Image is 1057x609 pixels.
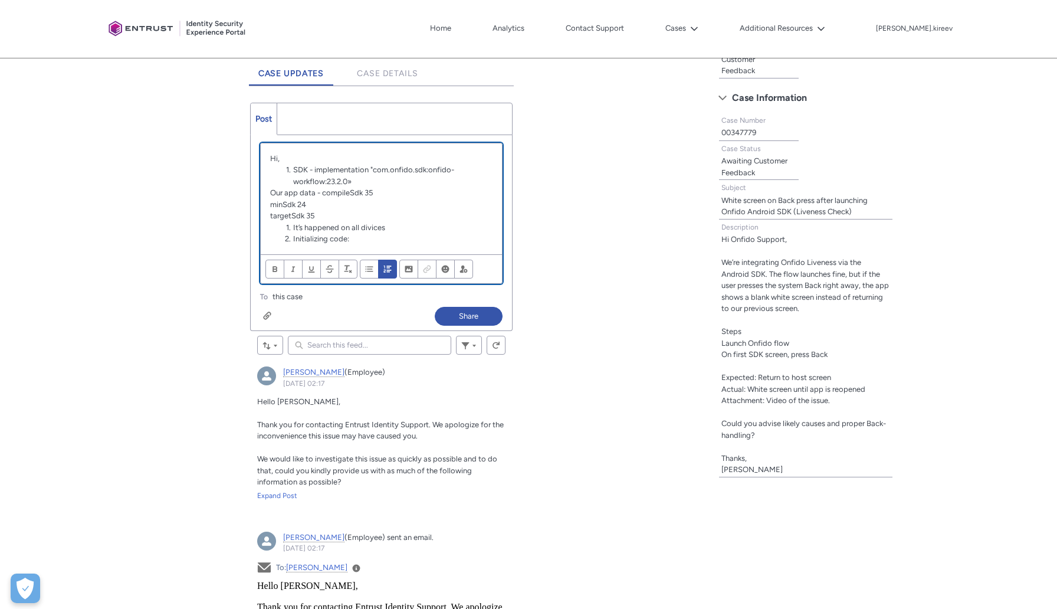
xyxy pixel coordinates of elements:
[320,260,339,279] button: Strikethrough
[876,25,953,33] p: [PERSON_NAME].kireev
[875,22,953,34] button: User Profile vladimir.kireev
[721,116,766,125] span: Case Number
[270,187,493,199] p: Our app data - compileSdk 35
[352,564,360,572] a: View Details
[257,397,340,406] span: Hello [PERSON_NAME],
[284,260,303,279] button: Italic
[344,368,385,376] span: (Employee)
[249,53,334,86] a: Case Updates
[721,235,889,474] lightning-formatted-text: Hi Onfido Support, We’re integrating Onfido Liveness via the Android SDK. The flow launches fine,...
[273,291,303,303] span: this case
[257,454,497,486] span: We would like to investigate this issue as quickly as possible and to do that, could you kindly p...
[288,336,451,355] input: Search this feed...
[281,233,492,245] li: Initializing code:
[427,19,454,37] a: Home
[11,574,40,603] div: Cookie Preferences
[378,260,397,279] button: Numbered List
[283,368,344,377] a: [PERSON_NAME]
[276,563,347,572] span: To:
[436,260,455,279] button: Insert Emoji
[418,260,436,279] button: Link
[360,260,379,279] button: Bulleted List
[399,260,473,279] ul: Insert content
[721,184,746,192] span: Subject
[257,532,276,551] div: Zeeshan
[302,260,321,279] button: Underline
[265,260,284,279] button: Bold
[357,68,418,78] span: Case Details
[487,336,505,355] button: Refresh this feed
[257,366,276,385] img: External User - Zeeshan (null)
[270,199,493,211] p: minSdk 24
[454,260,473,279] button: @Mention people and groups
[490,19,527,37] a: Analytics, opens in new tab
[250,359,513,518] article: Zeeshan, 23 September 2025 at 02:17
[563,19,627,37] a: Contact Support
[347,53,428,86] a: Case Details
[257,490,505,501] a: Expand Post
[283,379,324,388] a: [DATE] 02:17
[713,89,899,107] button: Case Information
[344,533,434,542] span: (Employee) sent an email.
[260,293,268,301] span: To
[250,103,513,332] div: Chatter Publisher
[286,563,347,572] a: [PERSON_NAME]
[11,574,40,603] button: Open Preferences
[662,19,701,37] button: Cases
[721,196,868,217] lightning-formatted-text: White screen on Back press after launching Onfido Android SDK (Liveness Check)
[721,145,761,153] span: Case Status
[281,164,492,187] li: SDK - implementation "com.onfido.sdk:onfido-workflow:23.2.0»
[251,103,277,135] a: Post
[339,260,357,279] button: Remove Formatting
[435,307,503,326] button: Share
[399,260,418,279] button: Image
[265,260,357,279] ul: Format text
[270,153,493,165] p: Hi,
[258,68,324,78] span: Case Updates
[257,532,276,551] img: External User - Zeeshan (null)
[283,533,344,542] a: [PERSON_NAME]
[360,260,397,279] ul: Align text
[257,366,276,385] div: Zeeshan
[281,222,492,234] li: It’s happened on all divices
[255,114,272,124] span: Post
[283,544,324,552] a: [DATE] 02:17
[721,223,759,231] span: Description
[732,89,807,107] span: Case Information
[257,420,504,441] span: Thank you for contacting Entrust Identity Support. We apologize for the inconvenience this issue ...
[721,128,756,137] lightning-formatted-text: 00347779
[270,210,493,222] p: targetSdk 35
[721,43,755,75] lightning-formatted-text: Awaiting Customer Feedback
[721,156,787,177] lightning-formatted-text: Awaiting Customer Feedback
[737,19,828,37] button: Additional Resources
